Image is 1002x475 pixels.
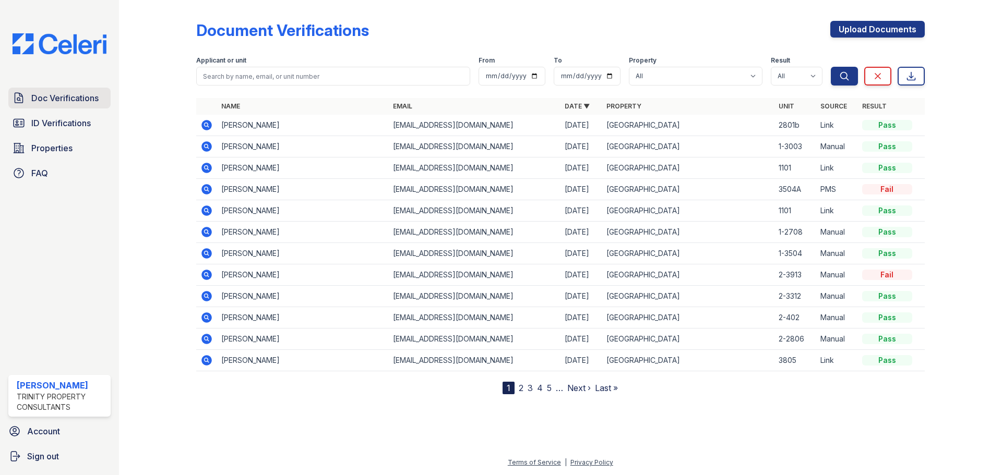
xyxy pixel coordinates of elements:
[8,113,111,133] a: ID Verifications
[862,120,912,130] div: Pass
[31,92,99,104] span: Doc Verifications
[816,243,858,264] td: Manual
[31,167,48,179] span: FAQ
[393,102,412,110] a: Email
[4,33,115,54] img: CE_Logo_Blue-a8612792a0a2168367f1c8372b55b34899dd931a85d93a1a3d3e32e68fde9ad4.png
[602,115,774,136] td: [GEOGRAPHIC_DATA]
[17,392,106,412] div: Trinity Property Consultants
[217,222,389,243] td: [PERSON_NAME]
[602,307,774,328] td: [GEOGRAPHIC_DATA]
[862,205,912,216] div: Pass
[556,382,563,394] span: …
[816,286,858,307] td: Manual
[816,157,858,179] td: Link
[774,222,816,243] td: 1-2708
[602,328,774,350] td: [GEOGRAPHIC_DATA]
[602,157,774,179] td: [GEOGRAPHIC_DATA]
[816,136,858,157] td: Manual
[508,458,561,466] a: Terms of Service
[629,56,657,65] label: Property
[774,264,816,286] td: 2-3913
[217,243,389,264] td: [PERSON_NAME]
[217,350,389,371] td: [PERSON_NAME]
[217,328,389,350] td: [PERSON_NAME]
[27,450,59,462] span: Sign out
[602,222,774,243] td: [GEOGRAPHIC_DATA]
[560,222,602,243] td: [DATE]
[602,264,774,286] td: [GEOGRAPHIC_DATA]
[774,286,816,307] td: 2-3312
[221,102,240,110] a: Name
[862,334,912,344] div: Pass
[389,286,560,307] td: [EMAIL_ADDRESS][DOMAIN_NAME]
[31,117,91,129] span: ID Verifications
[820,102,847,110] a: Source
[602,200,774,222] td: [GEOGRAPHIC_DATA]
[389,350,560,371] td: [EMAIL_ADDRESS][DOMAIN_NAME]
[389,136,560,157] td: [EMAIL_ADDRESS][DOMAIN_NAME]
[816,200,858,222] td: Link
[862,163,912,173] div: Pass
[4,421,115,442] a: Account
[570,458,613,466] a: Privacy Policy
[560,115,602,136] td: [DATE]
[389,222,560,243] td: [EMAIL_ADDRESS][DOMAIN_NAME]
[774,200,816,222] td: 1101
[602,350,774,371] td: [GEOGRAPHIC_DATA]
[560,243,602,264] td: [DATE]
[547,383,552,393] a: 5
[567,383,591,393] a: Next ›
[8,163,111,184] a: FAQ
[862,184,912,194] div: Fail
[560,136,602,157] td: [DATE]
[602,179,774,200] td: [GEOGRAPHIC_DATA]
[602,286,774,307] td: [GEOGRAPHIC_DATA]
[816,328,858,350] td: Manual
[774,328,816,350] td: 2-2806
[816,179,858,200] td: PMS
[537,383,543,393] a: 4
[528,383,533,393] a: 3
[862,102,887,110] a: Result
[389,307,560,328] td: [EMAIL_ADDRESS][DOMAIN_NAME]
[560,200,602,222] td: [DATE]
[217,286,389,307] td: [PERSON_NAME]
[602,136,774,157] td: [GEOGRAPHIC_DATA]
[479,56,495,65] label: From
[4,446,115,467] a: Sign out
[774,243,816,264] td: 1-3504
[862,355,912,366] div: Pass
[217,115,389,136] td: [PERSON_NAME]
[862,248,912,259] div: Pass
[389,328,560,350] td: [EMAIL_ADDRESS][DOMAIN_NAME]
[389,179,560,200] td: [EMAIL_ADDRESS][DOMAIN_NAME]
[862,291,912,301] div: Pass
[771,56,790,65] label: Result
[217,179,389,200] td: [PERSON_NAME]
[816,350,858,371] td: Link
[389,243,560,264] td: [EMAIL_ADDRESS][DOMAIN_NAME]
[565,458,567,466] div: |
[862,270,912,280] div: Fail
[196,21,369,40] div: Document Verifications
[774,179,816,200] td: 3504A
[816,115,858,136] td: Link
[595,383,618,393] a: Last »
[8,88,111,108] a: Doc Verifications
[217,157,389,179] td: [PERSON_NAME]
[31,142,73,154] span: Properties
[560,328,602,350] td: [DATE]
[389,115,560,136] td: [EMAIL_ADDRESS][DOMAIN_NAME]
[862,141,912,152] div: Pass
[217,136,389,157] td: [PERSON_NAME]
[565,102,590,110] a: Date ▼
[774,157,816,179] td: 1101
[862,312,912,323] div: Pass
[503,382,515,394] div: 1
[774,136,816,157] td: 1-3003
[560,157,602,179] td: [DATE]
[389,157,560,179] td: [EMAIL_ADDRESS][DOMAIN_NAME]
[560,264,602,286] td: [DATE]
[830,21,925,38] a: Upload Documents
[862,227,912,237] div: Pass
